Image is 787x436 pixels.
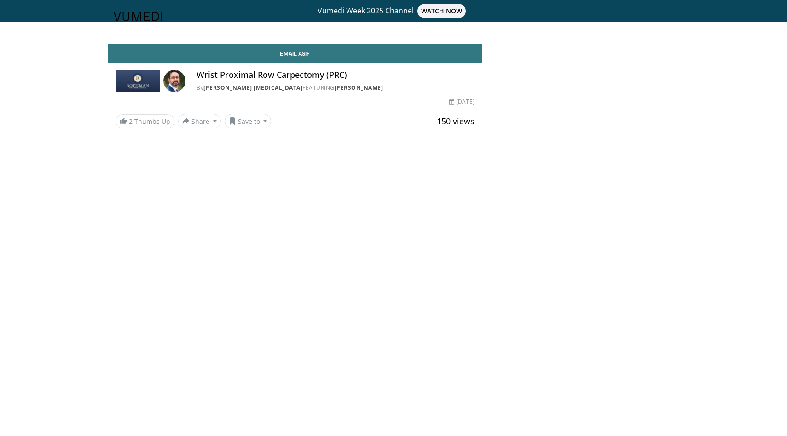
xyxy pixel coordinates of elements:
a: [PERSON_NAME] [335,84,383,92]
div: By FEATURING [197,84,475,92]
div: [DATE] [449,98,474,106]
a: 2 Thumbs Up [116,114,174,128]
span: 2 [129,117,133,126]
h4: Wrist Proximal Row Carpectomy (PRC) [197,70,475,80]
img: Avatar [163,70,185,92]
button: Save to [225,114,272,128]
a: [PERSON_NAME] [MEDICAL_DATA] [203,84,302,92]
img: Rothman Hand Surgery [116,70,160,92]
span: 150 views [437,116,475,127]
button: Share [178,114,221,128]
img: VuMedi Logo [114,12,162,21]
a: Email Asif [108,44,482,63]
